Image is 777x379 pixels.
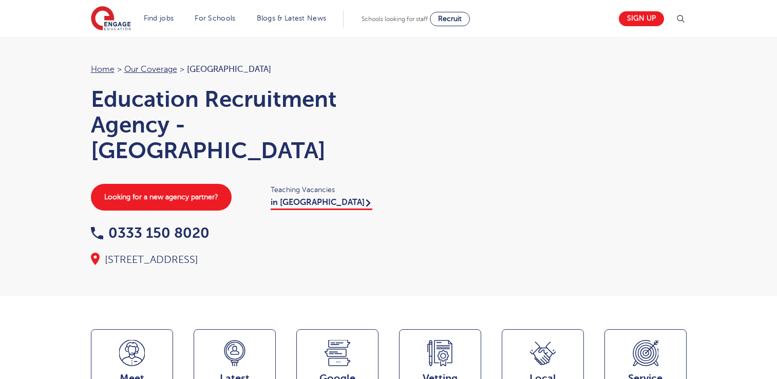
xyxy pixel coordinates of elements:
[124,65,177,74] a: Our coverage
[144,14,174,22] a: Find jobs
[91,253,378,267] div: [STREET_ADDRESS]
[91,65,115,74] a: Home
[195,14,235,22] a: For Schools
[619,11,664,26] a: Sign up
[91,225,210,241] a: 0333 150 8020
[271,198,372,210] a: in [GEOGRAPHIC_DATA]
[438,15,462,23] span: Recruit
[362,15,428,23] span: Schools looking for staff
[91,86,378,163] h1: Education Recruitment Agency - [GEOGRAPHIC_DATA]
[117,65,122,74] span: >
[91,6,131,32] img: Engage Education
[180,65,184,74] span: >
[257,14,327,22] a: Blogs & Latest News
[430,12,470,26] a: Recruit
[271,184,378,196] span: Teaching Vacancies
[187,65,271,74] span: [GEOGRAPHIC_DATA]
[91,184,232,211] a: Looking for a new agency partner?
[91,63,378,76] nav: breadcrumb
